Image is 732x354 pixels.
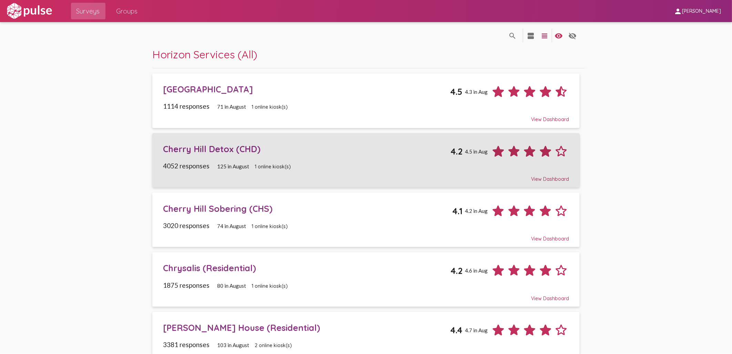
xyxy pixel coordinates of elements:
span: 3020 responses [163,222,210,229]
span: 4052 responses [163,162,210,170]
span: 74 in August [217,223,246,229]
a: Cherry Hill Sobering (CHS)4.14.2 in Aug3020 responses74 in August1 online kiosk(s)View Dashboard [152,193,579,247]
div: View Dashboard [163,110,569,122]
mat-icon: language [508,32,517,40]
mat-icon: language [569,32,577,40]
span: Groups [116,5,138,17]
mat-icon: language [555,32,563,40]
button: language [552,29,566,42]
span: [PERSON_NAME] [682,8,721,14]
a: Chrysalis (Residential)4.24.6 in Aug1875 responses80 in August1 online kiosk(s)View Dashboard [152,252,579,307]
span: 4.2 in Aug [465,208,488,214]
span: 80 in August [217,283,246,289]
span: 4.4 [450,325,462,335]
div: View Dashboard [163,170,569,182]
span: 4.7 in Aug [465,327,488,333]
span: 1114 responses [163,102,210,110]
div: View Dashboard [163,289,569,302]
div: View Dashboard [163,229,569,242]
span: Horizon Services (All) [152,48,257,61]
span: 4.2 [450,265,462,276]
span: 71 in August [217,104,246,110]
div: Cherry Hill Sobering (CHS) [163,203,452,214]
span: 1 online kiosk(s) [252,223,288,229]
img: white-logo.svg [6,2,53,20]
span: 1 online kiosk(s) [255,164,291,170]
a: Cherry Hill Detox (CHD)4.24.5 in Aug4052 responses125 in August1 online kiosk(s)View Dashboard [152,133,579,188]
button: language [538,29,552,42]
span: 1 online kiosk(s) [252,104,288,110]
span: 4.3 in Aug [465,89,488,95]
a: Surveys [71,3,105,19]
div: [PERSON_NAME] House (Residential) [163,322,450,333]
div: Cherry Hill Detox (CHD) [163,144,450,154]
span: 1875 responses [163,281,210,289]
span: 125 in August [217,163,250,169]
div: Chrysalis (Residential) [163,263,450,273]
mat-icon: language [527,32,535,40]
span: 4.5 [450,86,462,97]
div: [GEOGRAPHIC_DATA] [163,84,450,95]
button: language [506,29,519,42]
span: 103 in August [217,342,250,348]
mat-icon: person [674,7,682,16]
a: Groups [111,3,143,19]
button: language [566,29,580,42]
span: 4.2 [450,146,462,157]
span: 2 online kiosk(s) [255,342,292,348]
span: 3381 responses [163,341,210,348]
span: Surveys [77,5,100,17]
span: 4.6 in Aug [465,267,488,274]
button: [PERSON_NAME] [668,4,726,17]
button: language [524,29,538,42]
mat-icon: language [541,32,549,40]
a: [GEOGRAPHIC_DATA]4.54.3 in Aug1114 responses71 in August1 online kiosk(s)View Dashboard [152,73,579,128]
span: 1 online kiosk(s) [252,283,288,289]
span: 4.1 [452,206,462,216]
span: 4.5 in Aug [465,148,488,155]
